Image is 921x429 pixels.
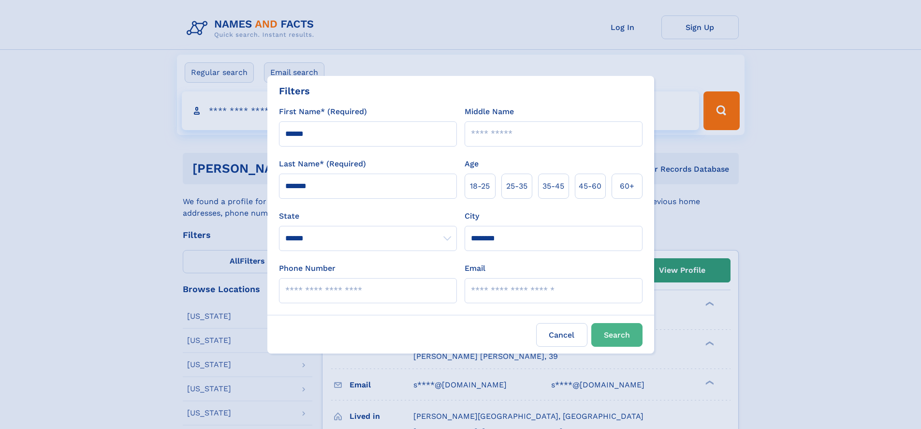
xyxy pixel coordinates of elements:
label: Middle Name [465,106,514,118]
label: First Name* (Required) [279,106,367,118]
label: Cancel [536,323,587,347]
label: Last Name* (Required) [279,158,366,170]
span: 35‑45 [542,180,564,192]
span: 25‑35 [506,180,527,192]
label: Phone Number [279,263,336,274]
span: 18‑25 [470,180,490,192]
label: City [465,210,479,222]
span: 60+ [620,180,634,192]
span: 45‑60 [579,180,601,192]
div: Filters [279,84,310,98]
button: Search [591,323,643,347]
label: Age [465,158,479,170]
label: State [279,210,457,222]
label: Email [465,263,485,274]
